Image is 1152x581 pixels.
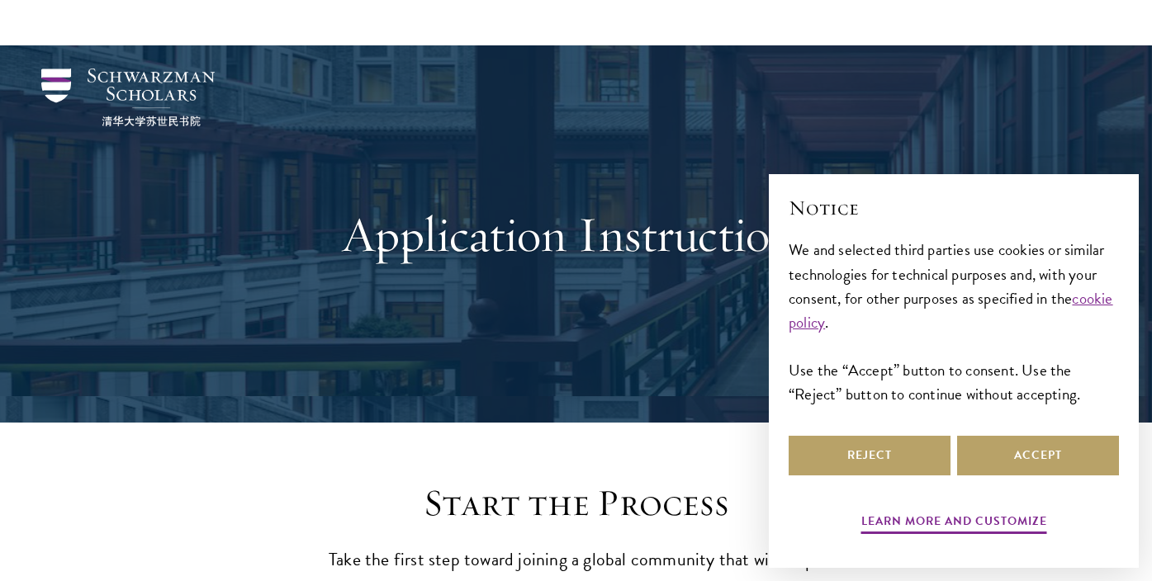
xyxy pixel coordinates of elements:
[41,68,215,126] img: Schwarzman Scholars
[320,480,832,527] h2: Start the Process
[789,436,951,475] button: Reject
[789,286,1113,334] a: cookie policy
[861,511,1047,536] button: Learn more and customize
[789,238,1119,405] div: We and selected third parties use cookies or similar technologies for technical purposes and, wit...
[292,205,861,264] h1: Application Instructions
[957,436,1119,475] button: Accept
[789,194,1119,222] h2: Notice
